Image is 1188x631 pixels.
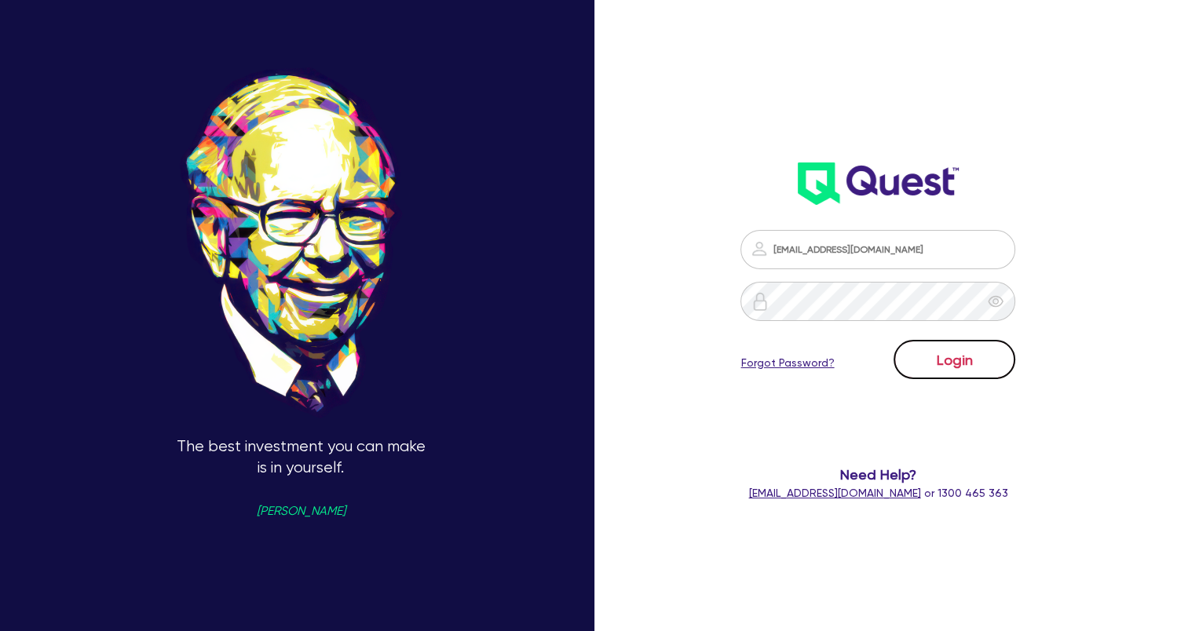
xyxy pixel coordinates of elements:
span: [PERSON_NAME] [257,505,345,517]
img: wH2k97JdezQIQAAAABJRU5ErkJggg== [798,162,959,205]
a: Forgot Password? [740,355,834,371]
button: Login [894,340,1015,379]
a: [EMAIL_ADDRESS][DOMAIN_NAME] [748,487,920,499]
span: or 1300 465 363 [748,487,1007,499]
img: icon-password [751,292,769,311]
span: eye [988,294,1003,309]
input: Email address [740,230,1015,269]
img: icon-password [750,239,769,258]
span: Need Help? [725,464,1033,485]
